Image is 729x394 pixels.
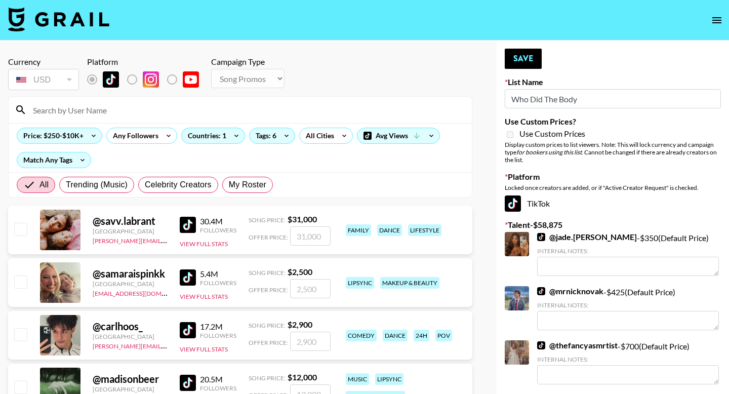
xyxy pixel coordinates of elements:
div: Followers [200,279,236,287]
div: 17.2M [200,322,236,332]
div: music [346,373,369,385]
div: Any Followers [107,128,160,143]
div: Avg Views [357,128,439,143]
span: Offer Price: [249,233,288,241]
span: Song Price: [249,216,286,224]
div: Currency [8,57,79,67]
div: Internal Notes: [537,301,719,309]
div: comedy [346,330,377,341]
div: lifestyle [408,224,441,236]
div: Platform [87,57,207,67]
label: Talent - $ 58,875 [505,220,721,230]
div: - $ 700 (Default Price) [537,340,719,384]
div: [GEOGRAPHIC_DATA] [93,385,168,393]
span: Offer Price: [249,339,288,346]
span: Celebrity Creators [145,179,212,191]
div: lipsync [375,373,403,385]
span: Song Price: [249,374,286,382]
div: Followers [200,332,236,339]
span: All [39,179,49,191]
span: Offer Price: [249,286,288,294]
div: Internal Notes: [537,356,719,363]
div: Campaign Type [211,57,285,67]
div: Remove selected talent to change your currency [8,67,79,92]
div: Followers [200,226,236,234]
img: TikTok [180,322,196,338]
div: @ samaraispinkk [93,267,168,280]
span: Song Price: [249,322,286,329]
input: Search by User Name [27,102,466,118]
strong: $ 2,500 [288,267,312,277]
img: TikTok [180,217,196,233]
input: 2,500 [290,279,331,298]
div: 20.5M [200,374,236,384]
button: Save [505,49,542,69]
a: @jade.[PERSON_NAME] [537,232,637,242]
img: YouTube [183,71,199,88]
button: View Full Stats [180,345,228,353]
span: Song Price: [249,269,286,277]
a: [PERSON_NAME][EMAIL_ADDRESS][DOMAIN_NAME] [93,235,242,245]
div: makeup & beauty [380,277,439,289]
div: Locked once creators are added, or if "Active Creator Request" is checked. [505,184,721,191]
span: Use Custom Prices [519,129,585,139]
label: Use Custom Prices? [505,116,721,127]
em: for bookers using this list [516,148,582,156]
div: Followers [200,384,236,392]
div: @ madisonbeer [93,373,168,385]
div: Internal Notes: [537,247,719,255]
a: [EMAIL_ADDRESS][DOMAIN_NAME] [93,288,194,297]
div: lipsync [346,277,374,289]
div: 24h [414,330,429,341]
img: Instagram [143,71,159,88]
div: @ carlhoos_ [93,320,168,333]
div: 5.4M [200,269,236,279]
img: TikTok [180,269,196,286]
a: @thefancyasmrtist [537,340,618,350]
div: Price: $250-$10K+ [17,128,102,143]
div: Countries: 1 [182,128,245,143]
button: View Full Stats [180,240,228,248]
div: [GEOGRAPHIC_DATA] [93,333,168,340]
button: open drawer [707,10,727,30]
div: family [346,224,371,236]
div: TikTok [505,195,721,212]
div: Display custom prices to list viewers. Note: This will lock currency and campaign type . Cannot b... [505,141,721,164]
div: [GEOGRAPHIC_DATA] [93,227,168,235]
label: List Name [505,77,721,87]
strong: $ 2,900 [288,320,312,329]
div: pov [435,330,452,341]
button: View Full Stats [180,293,228,300]
img: TikTok [505,195,521,212]
img: TikTok [537,341,545,349]
div: Tags: 6 [250,128,295,143]
input: 31,000 [290,226,331,246]
strong: $ 12,000 [288,372,317,382]
img: TikTok [103,71,119,88]
div: dance [383,330,408,341]
div: @ savv.labrant [93,215,168,227]
div: - $ 350 (Default Price) [537,232,719,276]
span: My Roster [229,179,266,191]
div: Match Any Tags [17,152,91,168]
span: Trending (Music) [66,179,128,191]
div: dance [377,224,402,236]
img: TikTok [537,287,545,295]
div: - $ 425 (Default Price) [537,286,719,330]
a: [PERSON_NAME][EMAIL_ADDRESS][DOMAIN_NAME] [93,340,242,350]
img: TikTok [180,375,196,391]
img: TikTok [537,233,545,241]
strong: $ 31,000 [288,214,317,224]
div: 30.4M [200,216,236,226]
div: All Cities [300,128,336,143]
div: USD [10,71,77,89]
a: @mrnicknovak [537,286,603,296]
input: 2,900 [290,332,331,351]
img: Grail Talent [8,7,109,31]
label: Platform [505,172,721,182]
div: [GEOGRAPHIC_DATA] [93,280,168,288]
div: List locked to TikTok. [87,69,207,90]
